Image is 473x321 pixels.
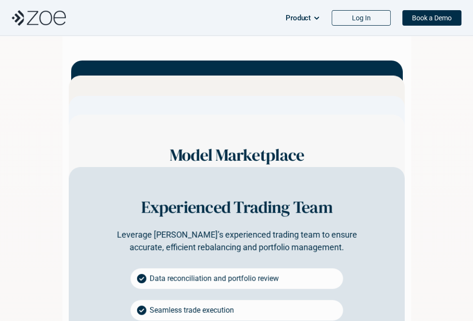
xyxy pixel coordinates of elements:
h3: Experienced Trading Team [99,197,375,217]
p: Book a Demo [412,14,452,22]
p: Product [286,11,311,25]
a: Log In [332,10,391,26]
p: Seamless trade execution [149,305,233,316]
p: Log In [352,14,371,22]
a: Book a Demo [402,10,461,26]
p: Data reconciliation and portfolio review [149,273,278,284]
p: Leverage [PERSON_NAME]’s experienced trading team to ensure accurate, efficient rebalancing and p... [99,229,375,254]
h3: Model Marketplace [99,145,375,165]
